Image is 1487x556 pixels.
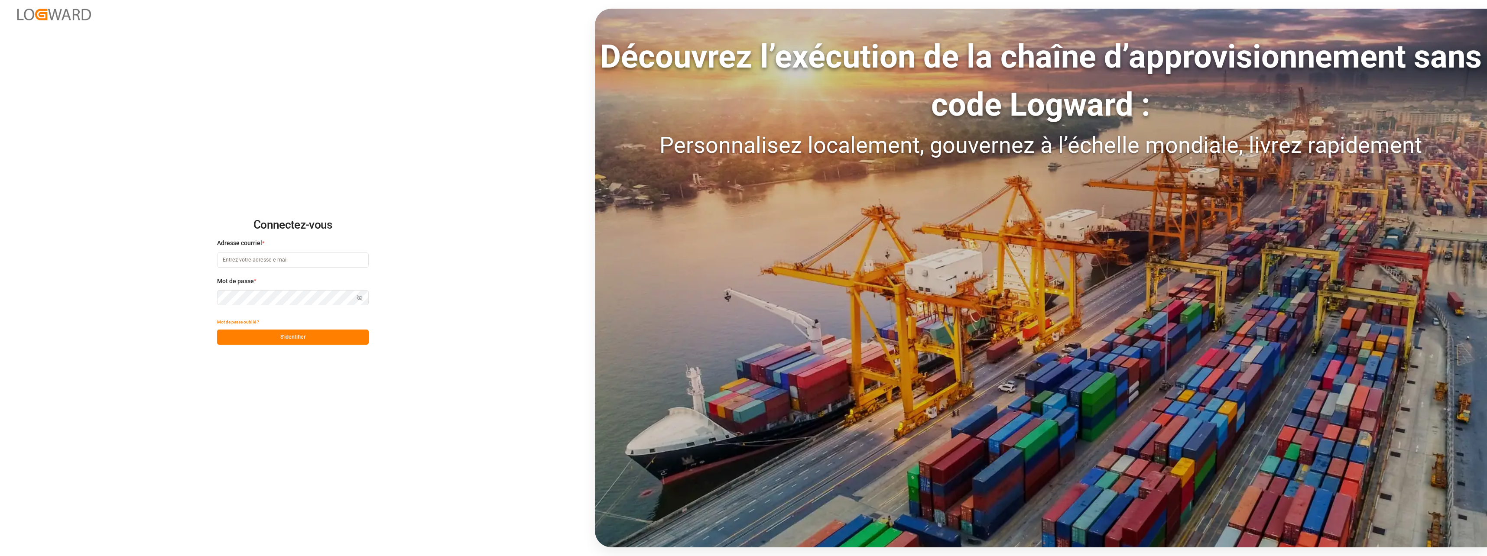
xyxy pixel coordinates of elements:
img: Logward_new_orange.png [17,9,91,20]
button: Mot de passe oublié ? [217,314,259,330]
input: Entrez votre adresse e-mail [217,252,369,268]
span: Mot de passe [217,277,254,286]
span: Adresse courriel [217,239,262,248]
div: Découvrez l’exécution de la chaîne d’approvisionnement sans code Logward : [595,32,1487,129]
button: S'identifier [217,330,369,345]
h2: Connectez-vous [217,211,369,239]
div: Personnalisez localement, gouvernez à l’échelle mondiale, livrez rapidement [595,129,1487,162]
